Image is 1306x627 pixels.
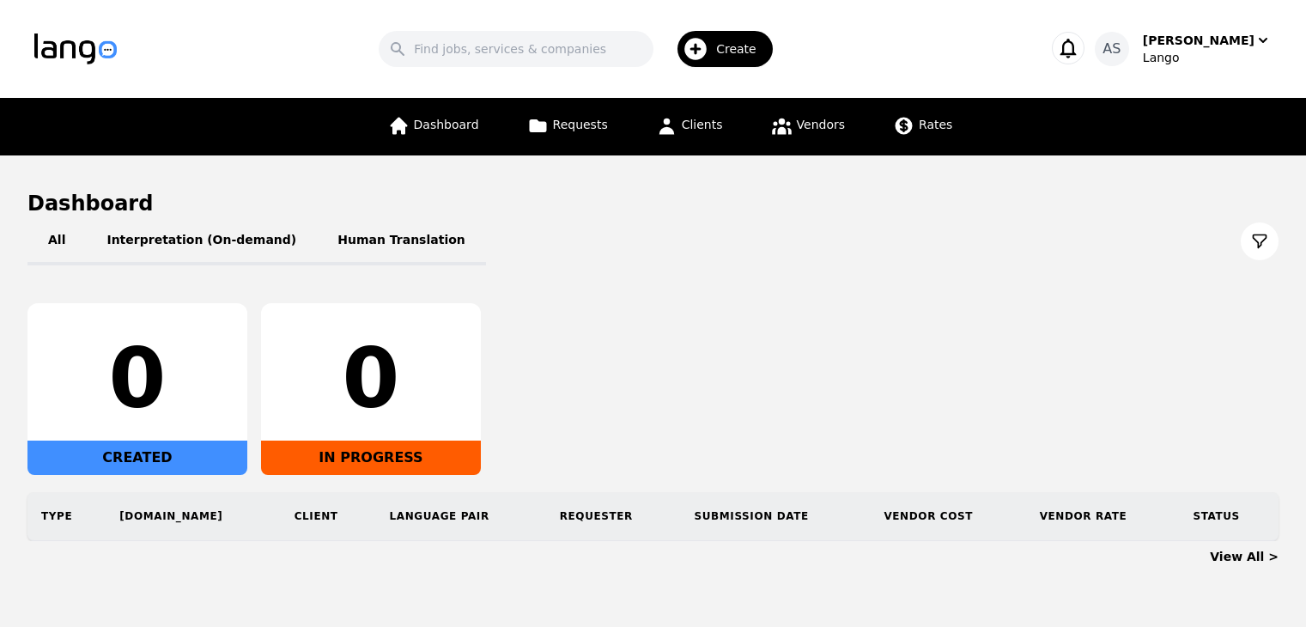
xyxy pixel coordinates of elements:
th: Status [1179,492,1279,540]
a: Rates [883,98,963,155]
span: AS [1103,39,1121,59]
button: Create [653,24,783,74]
span: Dashboard [414,118,479,131]
a: Vendors [761,98,855,155]
button: Human Translation [317,217,486,265]
th: Requester [546,492,681,540]
th: Vendor Cost [870,492,1025,540]
span: Vendors [797,118,845,131]
a: Clients [646,98,733,155]
a: View All > [1210,550,1279,563]
div: 0 [41,338,234,420]
a: Requests [517,98,618,155]
th: [DOMAIN_NAME] [106,492,280,540]
th: Type [27,492,106,540]
span: Create [716,40,768,58]
span: Clients [682,118,723,131]
th: Language Pair [376,492,546,540]
div: 0 [275,338,467,420]
a: Dashboard [378,98,489,155]
button: Filter [1241,222,1279,260]
span: Requests [553,118,608,131]
button: All [27,217,86,265]
div: CREATED [27,441,247,475]
th: Client [281,492,376,540]
th: Vendor Rate [1026,492,1180,540]
th: Submission Date [680,492,870,540]
button: Interpretation (On-demand) [86,217,317,265]
input: Find jobs, services & companies [379,31,653,67]
span: Rates [919,118,952,131]
img: Logo [34,33,117,64]
div: [PERSON_NAME] [1143,32,1254,49]
button: AS[PERSON_NAME]Lango [1095,32,1272,66]
div: IN PROGRESS [261,441,481,475]
div: Lango [1143,49,1272,66]
h1: Dashboard [27,190,1279,217]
